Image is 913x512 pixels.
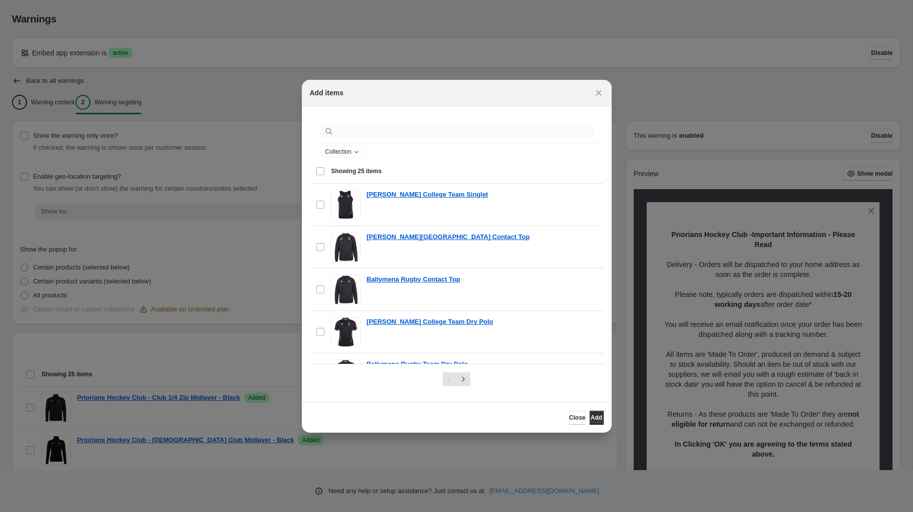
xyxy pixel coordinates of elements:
[331,359,361,389] img: Ballymena Rugby Team Dry Polo
[592,86,606,100] button: Close
[367,317,493,327] a: [PERSON_NAME] College Team Dry Polo
[310,88,344,98] h2: Add items
[325,148,352,156] span: Collection
[367,232,530,242] a: [PERSON_NAME][GEOGRAPHIC_DATA] Contact Top
[331,190,361,220] img: Campbell College Team Singlet
[569,411,586,425] button: Close
[367,359,468,369] a: Ballymena Rugby Team Dry Polo
[456,372,470,386] button: Next
[367,274,461,284] a: Ballymena Rugby Contact Top
[331,167,382,175] span: Showing 25 items
[367,190,488,200] a: [PERSON_NAME] College Team Singlet
[569,414,586,422] span: Close
[320,146,364,157] button: Collection
[443,372,470,386] nav: Pagination
[591,414,602,422] span: Add
[331,274,361,304] img: Ballymena Rugby Contact Top
[590,411,604,425] button: Add
[331,317,361,347] img: Campbell College Team Dry Polo
[331,232,361,262] img: Campbell College Contact Top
